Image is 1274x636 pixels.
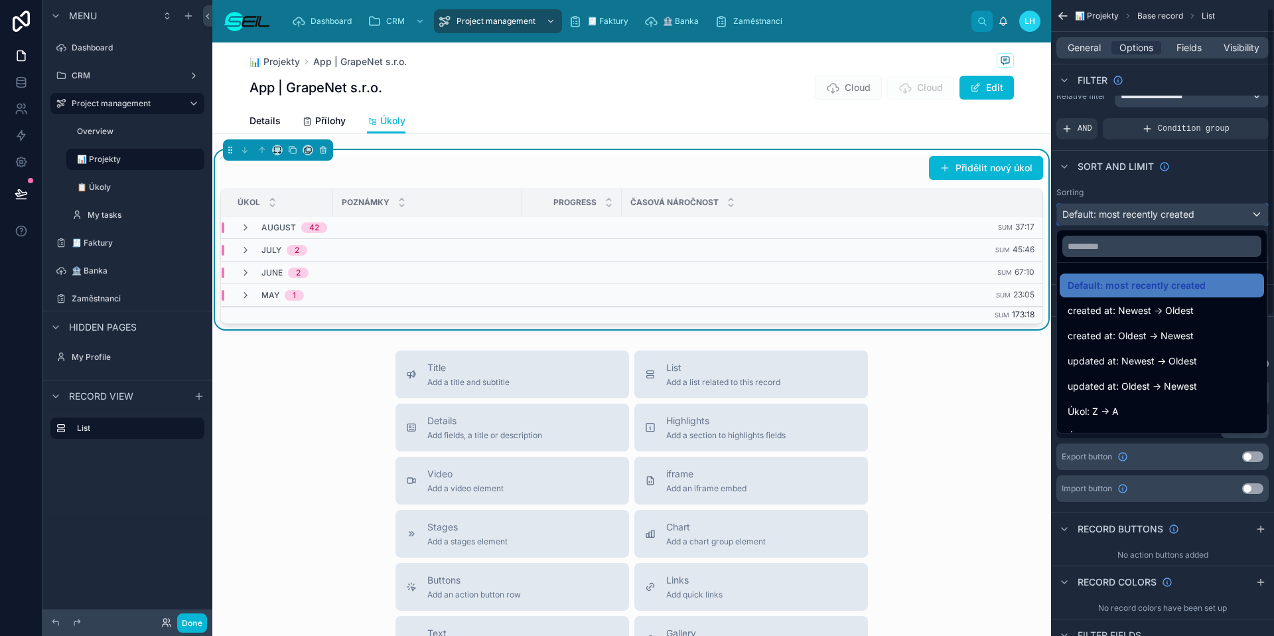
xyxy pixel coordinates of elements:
span: August [261,222,296,233]
span: Add a video element [427,483,504,494]
button: HighlightsAdd a section to highlights fields [634,404,868,451]
img: App logo [223,11,271,32]
span: Add quick links [666,590,723,600]
span: 🧾 Faktury [587,16,628,27]
a: 🧾 Faktury [565,9,638,33]
span: 173:18 [1012,309,1034,319]
button: ListAdd a list related to this record [634,351,868,398]
span: iframe [666,467,746,481]
span: LH [1025,16,1035,27]
a: Project management [434,9,562,33]
span: 37:17 [1015,222,1034,232]
span: Add fields, a title or description [427,430,542,441]
h1: App | GrapeNet s.r.o. [249,78,382,97]
div: 42 [309,222,319,233]
span: Dashboard [311,16,352,27]
a: 🏦 Banka [640,9,708,33]
span: May [261,290,279,301]
small: Sum [995,246,1010,254]
span: Zaměstnanci [733,16,782,27]
span: Add an iframe embed [666,483,746,494]
span: Add a section to highlights fields [666,430,786,441]
span: Add a chart group element [666,536,766,547]
a: Zaměstnanci [711,9,792,33]
span: Stages [427,520,508,534]
button: Přidělit nový úkol [929,156,1043,180]
div: scrollable content [281,7,971,36]
span: created at: Newest -> Oldest [1068,303,1194,319]
span: List [666,361,780,374]
small: Sum [996,291,1011,299]
small: Sum [995,311,1009,319]
div: 1 [293,290,296,301]
span: created at: Oldest -> Newest [1068,328,1194,344]
button: StagesAdd a stages element [395,510,629,558]
small: Sum [998,224,1013,231]
button: LinksAdd quick links [634,563,868,611]
span: Project management [457,16,535,27]
span: 45:46 [1013,244,1034,254]
a: CRM [364,9,431,33]
a: App | GrapeNet s.r.o. [313,55,407,68]
button: iframeAdd an iframe embed [634,457,868,505]
span: Add a title and subtitle [427,377,510,388]
span: updated at: Oldest -> Newest [1068,378,1197,394]
div: 2 [295,245,299,256]
span: Add an action button row [427,590,521,600]
a: Přílohy [302,109,346,135]
a: Details [249,109,281,135]
button: ChartAdd a chart group element [634,510,868,558]
span: Add a stages element [427,536,508,547]
span: Progress [553,197,597,208]
small: Sum [997,269,1012,276]
span: Links [666,574,723,587]
a: 📊 Projekty [249,55,300,68]
button: Edit [959,76,1014,100]
span: 🏦 Banka [663,16,699,27]
span: 23:05 [1013,289,1034,299]
span: Úkol [238,197,260,208]
button: TitleAdd a title and subtitle [395,351,629,398]
span: Title [427,361,510,374]
span: Úkol: A -> Z [1068,429,1119,445]
span: Buttons [427,574,521,587]
button: VideoAdd a video element [395,457,629,505]
span: Highlights [666,414,786,428]
span: Přílohy [315,114,346,127]
span: Details [427,414,542,428]
span: July [261,245,281,256]
span: updated at: Newest -> Oldest [1068,353,1197,369]
span: Video [427,467,504,481]
a: Úkoly [367,109,405,134]
span: Chart [666,520,766,534]
span: Details [249,114,281,127]
div: 2 [296,268,301,278]
span: Úkol: Z -> A [1068,404,1119,420]
button: DetailsAdd fields, a title or description [395,404,629,451]
span: Úkoly [380,114,405,127]
span: June [261,268,283,278]
span: Poznámky [342,197,389,208]
span: Add a list related to this record [666,377,780,388]
span: CRM [386,16,405,27]
span: Default: most recently created [1068,278,1206,293]
button: ButtonsAdd an action button row [395,563,629,611]
a: Dashboard [288,9,361,33]
span: 67:10 [1015,267,1034,277]
span: Časová náročnost [630,197,719,208]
